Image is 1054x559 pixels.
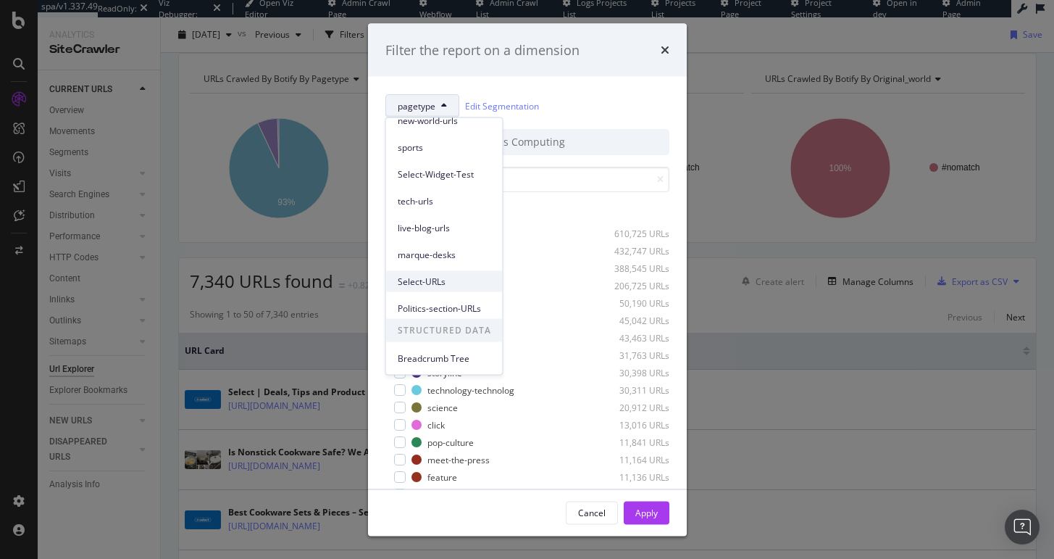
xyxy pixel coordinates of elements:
button: Cancel [566,501,618,524]
span: new-world-urls [398,114,491,127]
div: 43,463 URLs [598,331,669,344]
div: modal [368,23,687,536]
div: technology-technolog [427,384,514,396]
span: marque-desks [398,248,491,261]
div: 50,190 URLs [598,297,669,309]
div: Filter the report on a dimension [385,41,580,59]
div: 31,763 URLs [598,349,669,361]
button: pagetype [385,94,459,117]
div: 11,841 URLs [598,436,669,448]
span: sports [398,141,491,154]
span: Select-Widget-Test [398,167,491,181]
div: 45,042 URLs [598,314,669,326]
input: Search [385,167,669,192]
span: live-blog-urls [398,221,491,234]
span: pagetype [398,99,435,112]
div: Apply [635,506,658,518]
span: Select-URLs [398,275,491,288]
div: click [427,418,445,431]
span: tech-urls [398,194,491,207]
div: Select all data available [385,204,669,216]
div: times [661,41,669,59]
span: Politics-section-URLs [398,302,491,315]
div: 13,016 URLs [598,418,669,431]
div: pop-culture [427,436,474,448]
div: 11,164 URLs [598,453,669,465]
span: Breadcrumb Tree [398,352,491,365]
div: 432,747 URLs [598,244,669,257]
div: science [427,401,458,413]
div: 30,311 URLs [598,384,669,396]
div: 610,725 URLs [598,227,669,239]
div: Open Intercom Messenger [1005,510,1040,544]
div: meet-the-press [427,453,490,465]
div: 30,398 URLs [598,366,669,378]
div: feature [427,471,457,483]
button: Apply [624,501,669,524]
div: 20,912 URLs [598,401,669,413]
div: 388,545 URLs [598,262,669,274]
div: Cancel [578,506,606,518]
div: 11,136 URLs [598,471,669,483]
a: Edit Segmentation [465,98,539,113]
div: 206,725 URLs [598,279,669,291]
span: STRUCTURED DATA [386,319,503,342]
